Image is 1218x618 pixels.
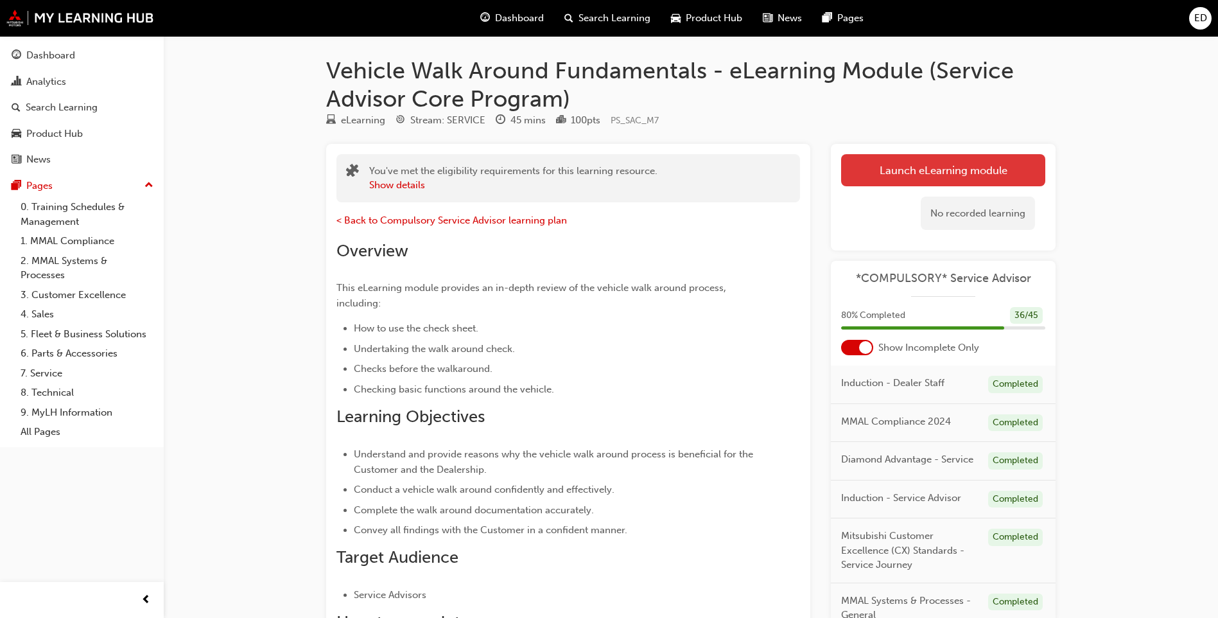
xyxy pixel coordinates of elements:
div: Completed [988,529,1043,546]
a: 7. Service [15,364,159,384]
span: ED [1194,11,1207,26]
span: up-icon [144,177,153,194]
span: pages-icon [822,10,832,26]
a: Search Learning [5,96,159,119]
span: Induction - Service Advisor [841,491,961,506]
span: Conduct a vehicle walk around confidently and effectively. [354,484,614,495]
div: Completed [988,414,1043,432]
a: car-iconProduct Hub [661,5,753,31]
div: Stream: SERVICE [410,113,485,128]
div: Completed [988,594,1043,611]
a: 2. MMAL Systems & Processes [15,251,159,285]
span: Understand and provide reasons why the vehicle walk around process is beneficial for the Customer... [354,448,756,475]
div: News [26,152,51,167]
span: learningResourceType_ELEARNING-icon [326,115,336,127]
span: Induction - Dealer Staff [841,376,944,391]
div: Completed [988,491,1043,508]
a: search-iconSearch Learning [554,5,661,31]
div: Product Hub [26,127,83,141]
span: Mitsubishi Customer Excellence (CX) Standards - Service Journey [841,529,978,572]
a: news-iconNews [753,5,812,31]
a: 9. MyLH Information [15,403,159,423]
a: Product Hub [5,122,159,146]
span: Product Hub [686,11,742,26]
span: Checking basic functions around the vehicle. [354,384,554,395]
span: chart-icon [12,76,21,88]
div: Stream [396,112,485,128]
a: 3. Customer Excellence [15,285,159,305]
span: target-icon [396,115,405,127]
span: Complete the walk around documentation accurately. [354,504,594,516]
span: Convey all findings with the Customer in a confident manner. [354,524,627,536]
span: clock-icon [496,115,505,127]
button: Pages [5,174,159,198]
span: pages-icon [12,181,21,192]
span: news-icon [12,154,21,166]
img: mmal [6,10,154,26]
span: Undertaking the walk around check. [354,343,515,355]
div: Pages [26,179,53,193]
span: MMAL Compliance 2024 [841,414,951,429]
a: 0. Training Schedules & Management [15,197,159,231]
span: Learning Objectives [336,407,485,427]
div: 45 mins [510,113,546,128]
a: guage-iconDashboard [470,5,554,31]
span: How to use the check sheet. [354,322,478,334]
h1: Vehicle Walk Around Fundamentals - eLearning Module (Service Advisor Core Program) [326,57,1056,112]
div: Dashboard [26,48,75,63]
span: search-icon [12,102,21,114]
a: Analytics [5,70,159,94]
span: guage-icon [480,10,490,26]
span: podium-icon [556,115,566,127]
span: car-icon [12,128,21,140]
a: 4. Sales [15,305,159,324]
span: Service Advisors [354,589,426,601]
div: 36 / 45 [1010,307,1043,324]
span: news-icon [763,10,772,26]
a: pages-iconPages [812,5,874,31]
a: News [5,148,159,172]
a: 6. Parts & Accessories [15,344,159,364]
span: Diamond Advantage - Service [841,452,973,467]
span: Search Learning [579,11,650,26]
span: guage-icon [12,50,21,62]
span: 80 % Completed [841,308,905,323]
a: 1. MMAL Compliance [15,231,159,251]
div: eLearning [341,113,385,128]
div: You've met the eligibility requirements for this learning resource. [369,164,657,193]
button: Show details [369,178,425,193]
span: This eLearning module provides an in-depth review of the vehicle walk around process, including: [336,282,729,309]
span: Dashboard [495,11,544,26]
span: Checks before the walkaround. [354,363,492,375]
a: All Pages [15,422,159,442]
a: Dashboard [5,44,159,67]
a: *COMPULSORY* Service Advisor [841,271,1045,286]
a: < Back to Compulsory Service Advisor learning plan [336,215,567,226]
span: car-icon [671,10,681,26]
a: 8. Technical [15,383,159,403]
button: DashboardAnalyticsSearch LearningProduct HubNews [5,41,159,174]
span: search-icon [564,10,573,26]
span: Learning resource code [611,115,659,126]
span: puzzle-icon [346,165,359,180]
span: Pages [837,11,864,26]
span: Target Audience [336,547,458,567]
div: Search Learning [26,100,98,115]
div: Points [556,112,600,128]
span: News [778,11,802,26]
span: Show Incomplete Only [878,340,979,355]
div: No recorded learning [921,197,1035,231]
div: 100 pts [571,113,600,128]
div: Analytics [26,75,66,89]
a: Launch eLearning module [841,154,1045,186]
span: Overview [336,241,408,261]
div: Type [326,112,385,128]
a: 5. Fleet & Business Solutions [15,324,159,344]
span: prev-icon [141,592,151,608]
div: Duration [496,112,546,128]
button: ED [1189,7,1212,30]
